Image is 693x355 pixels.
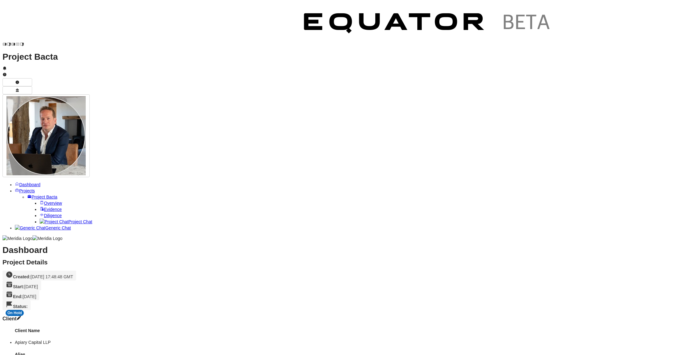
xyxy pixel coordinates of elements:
h1: Dashboard [2,247,691,253]
span: Projects [19,188,35,193]
a: Evidence [40,207,62,212]
div: On Hold [6,310,24,316]
h3: Client [2,315,691,322]
span: Overview [44,201,62,206]
h4: Client Name [15,327,691,334]
a: Overview [40,201,62,206]
strong: Created: [13,274,31,279]
li: Apiary Capital LLP [15,339,691,345]
a: Generic ChatGeneric Chat [15,225,71,230]
a: Project ChatProject Chat [40,219,92,224]
a: Dashboard [15,182,41,187]
img: Meridia Logo [2,235,32,242]
h1: Project Bacta [2,54,691,60]
span: [DATE] 17:48:48 GMT [31,274,73,279]
span: [DATE] [23,294,36,299]
a: Project Bacta [27,195,57,199]
span: Project Chat [68,219,92,224]
span: Evidence [44,207,62,212]
img: Project Chat [40,219,68,225]
strong: Start: [13,284,24,289]
svg: Created On [6,271,13,278]
h2: Project Details [2,259,691,265]
strong: End: [13,294,23,299]
strong: Status: [13,304,28,309]
img: Generic Chat [15,225,45,231]
span: Project Bacta [32,195,57,199]
span: [DATE] [24,284,38,289]
a: Projects [15,188,35,193]
img: Profile Icon [6,96,86,175]
span: Generic Chat [45,225,71,230]
span: Diligence [44,213,62,218]
span: Dashboard [19,182,41,187]
img: Customer Logo [293,2,562,46]
a: Diligence [40,213,62,218]
img: Customer Logo [24,2,293,46]
img: Meridia Logo [32,235,62,242]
